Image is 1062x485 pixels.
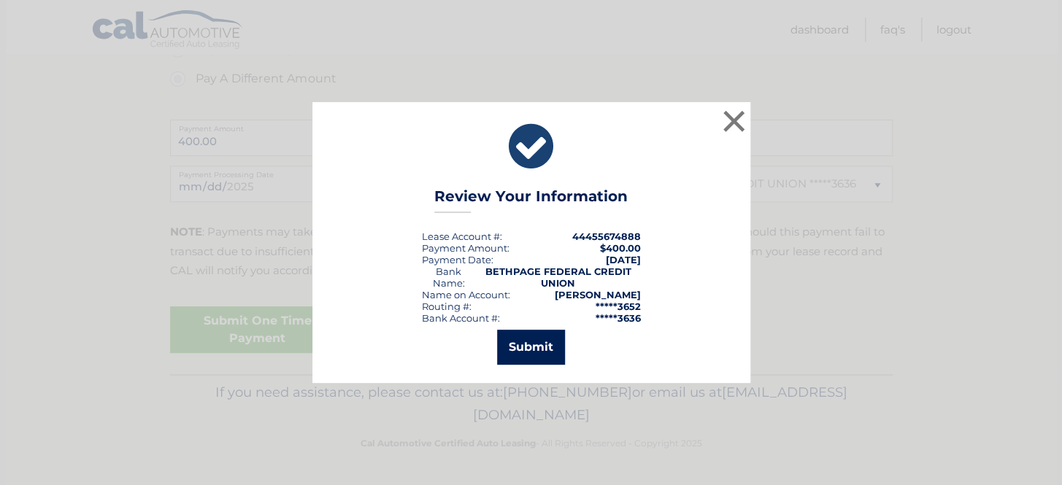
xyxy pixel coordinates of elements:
[497,330,565,365] button: Submit
[606,254,641,265] span: [DATE]
[600,242,641,254] span: $400.00
[422,242,509,254] div: Payment Amount:
[720,106,749,136] button: ×
[422,289,510,300] div: Name on Account:
[485,265,631,289] strong: BETHPAGE FEDERAL CREDIT UNION
[572,230,641,242] strong: 44455674888
[422,265,476,289] div: Bank Name:
[422,230,502,242] div: Lease Account #:
[422,254,493,265] div: :
[422,312,500,324] div: Bank Account #:
[434,187,628,213] h3: Review Your Information
[422,300,472,312] div: Routing #:
[555,289,641,300] strong: [PERSON_NAME]
[422,254,491,265] span: Payment Date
